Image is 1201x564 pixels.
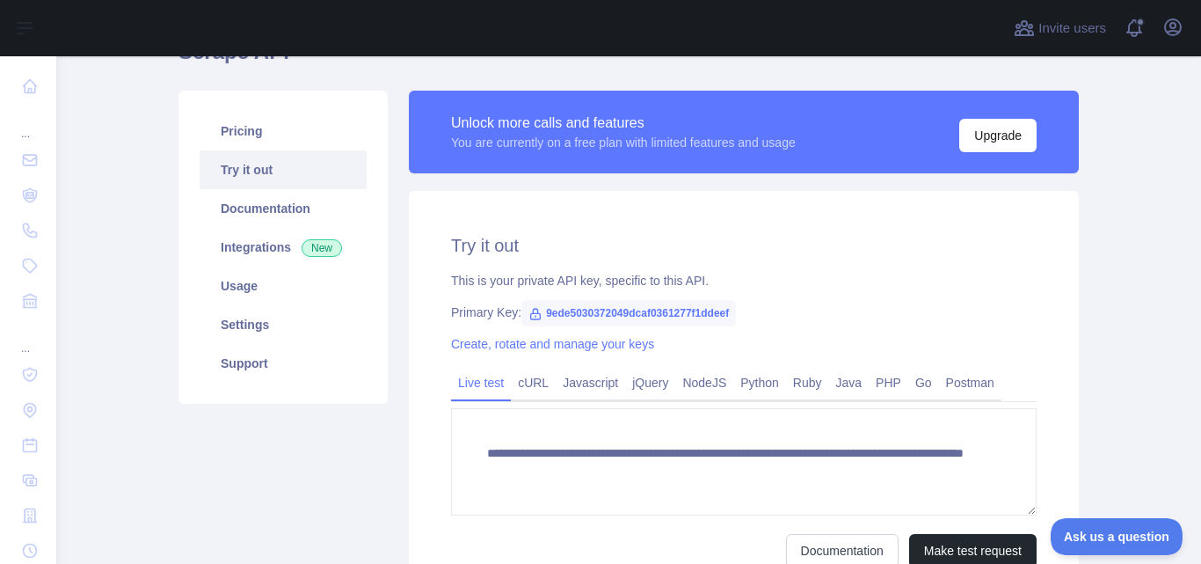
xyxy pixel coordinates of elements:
div: This is your private API key, specific to this API. [451,272,1037,289]
div: You are currently on a free plan with limited features and usage [451,134,796,151]
a: Ruby [786,369,829,397]
div: ... [14,320,42,355]
button: Upgrade [959,119,1037,152]
div: ... [14,106,42,141]
a: PHP [869,369,908,397]
a: Usage [200,267,367,305]
a: NodeJS [675,369,733,397]
a: Pricing [200,112,367,150]
a: Create, rotate and manage your keys [451,337,654,351]
a: Documentation [200,189,367,228]
a: Javascript [556,369,625,397]
a: jQuery [625,369,675,397]
a: Settings [200,305,367,344]
a: Integrations New [200,228,367,267]
h1: Scrape API [178,38,1079,80]
a: cURL [511,369,556,397]
a: Live test [451,369,511,397]
a: Go [908,369,939,397]
span: Invite users [1038,18,1106,39]
div: Unlock more calls and features [451,113,796,134]
a: Python [733,369,786,397]
div: Primary Key: [451,304,1037,321]
button: Invite users [1010,14,1110,42]
h2: Try it out [451,233,1037,258]
span: 9ede5030372049dcaf0361277f1ddeef [521,300,736,326]
a: Postman [939,369,1001,397]
a: Support [200,344,367,383]
a: Try it out [200,150,367,189]
a: Java [829,369,870,397]
iframe: Toggle Customer Support [1051,518,1183,555]
span: New [302,239,342,257]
